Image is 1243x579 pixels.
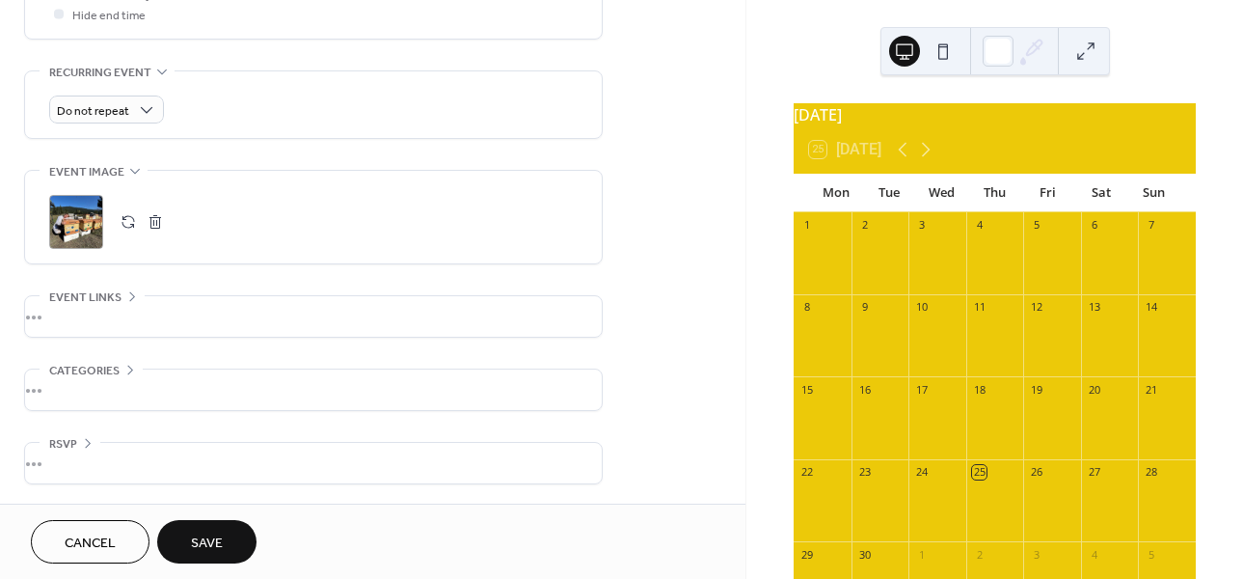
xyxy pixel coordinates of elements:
[799,218,814,233] div: 1
[1087,300,1101,315] div: 13
[968,174,1021,212] div: Thu
[1144,300,1158,315] div: 14
[191,534,223,554] span: Save
[972,300,986,315] div: 11
[31,520,149,564] button: Cancel
[1087,465,1101,480] div: 27
[972,382,986,397] div: 18
[1029,382,1043,397] div: 19
[915,174,968,212] div: Wed
[49,434,77,455] span: RSVP
[914,547,929,562] div: 1
[914,382,929,397] div: 17
[1144,465,1158,480] div: 28
[914,218,929,233] div: 3
[972,547,986,562] div: 2
[862,174,915,212] div: Tue
[72,6,146,26] span: Hide end time
[49,288,122,308] span: Event links
[25,296,602,337] div: •••
[1144,218,1158,233] div: 7
[1087,547,1101,562] div: 4
[972,218,986,233] div: 4
[1021,174,1074,212] div: Fri
[1087,218,1101,233] div: 6
[914,465,929,480] div: 24
[972,465,986,480] div: 25
[1127,174,1180,212] div: Sun
[799,300,814,315] div: 8
[25,443,602,483] div: •••
[49,361,120,381] span: Categories
[49,63,151,83] span: Recurring event
[857,300,872,315] div: 9
[914,300,929,315] div: 10
[857,547,872,562] div: 30
[799,382,814,397] div: 15
[65,534,116,554] span: Cancel
[857,465,872,480] div: 23
[1074,174,1127,212] div: Sat
[25,370,602,410] div: •••
[1029,218,1043,233] div: 5
[1029,547,1043,562] div: 3
[1029,465,1043,480] div: 26
[809,174,862,212] div: Mon
[799,465,814,480] div: 22
[794,103,1196,126] div: [DATE]
[1144,547,1158,562] div: 5
[57,100,129,123] span: Do not repeat
[49,195,103,249] div: ;
[1087,382,1101,397] div: 20
[1144,382,1158,397] div: 21
[157,520,257,564] button: Save
[799,547,814,562] div: 29
[49,162,124,182] span: Event image
[857,382,872,397] div: 16
[1029,300,1043,315] div: 12
[857,218,872,233] div: 2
